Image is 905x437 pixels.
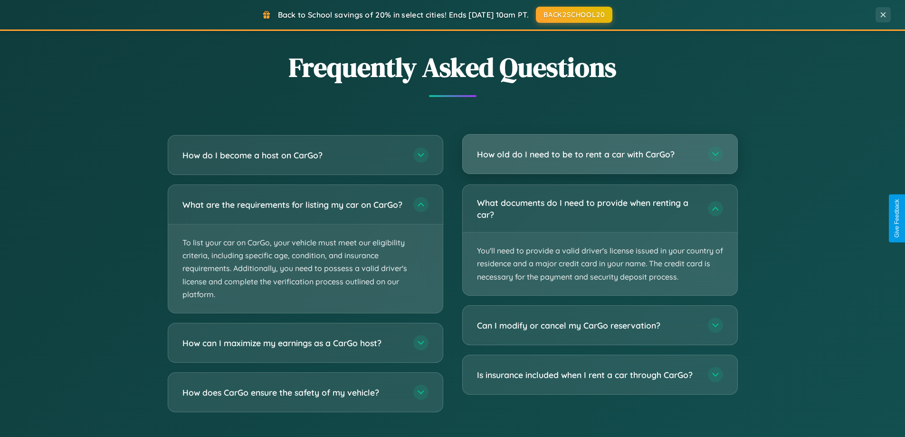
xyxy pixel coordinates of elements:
[168,224,443,313] p: To list your car on CarGo, your vehicle must meet our eligibility criteria, including specific ag...
[463,233,737,295] p: You'll need to provide a valid driver's license issued in your country of residence and a major c...
[477,197,698,220] h3: What documents do I need to provide when renting a car?
[894,199,900,238] div: Give Feedback
[182,387,404,398] h3: How does CarGo ensure the safety of my vehicle?
[477,320,698,331] h3: Can I modify or cancel my CarGo reservation?
[182,149,404,161] h3: How do I become a host on CarGo?
[477,148,698,160] h3: How old do I need to be to rent a car with CarGo?
[182,337,404,349] h3: How can I maximize my earnings as a CarGo host?
[168,49,738,86] h2: Frequently Asked Questions
[278,10,529,19] span: Back to School savings of 20% in select cities! Ends [DATE] 10am PT.
[536,7,612,23] button: BACK2SCHOOL20
[182,199,404,211] h3: What are the requirements for listing my car on CarGo?
[477,369,698,381] h3: Is insurance included when I rent a car through CarGo?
